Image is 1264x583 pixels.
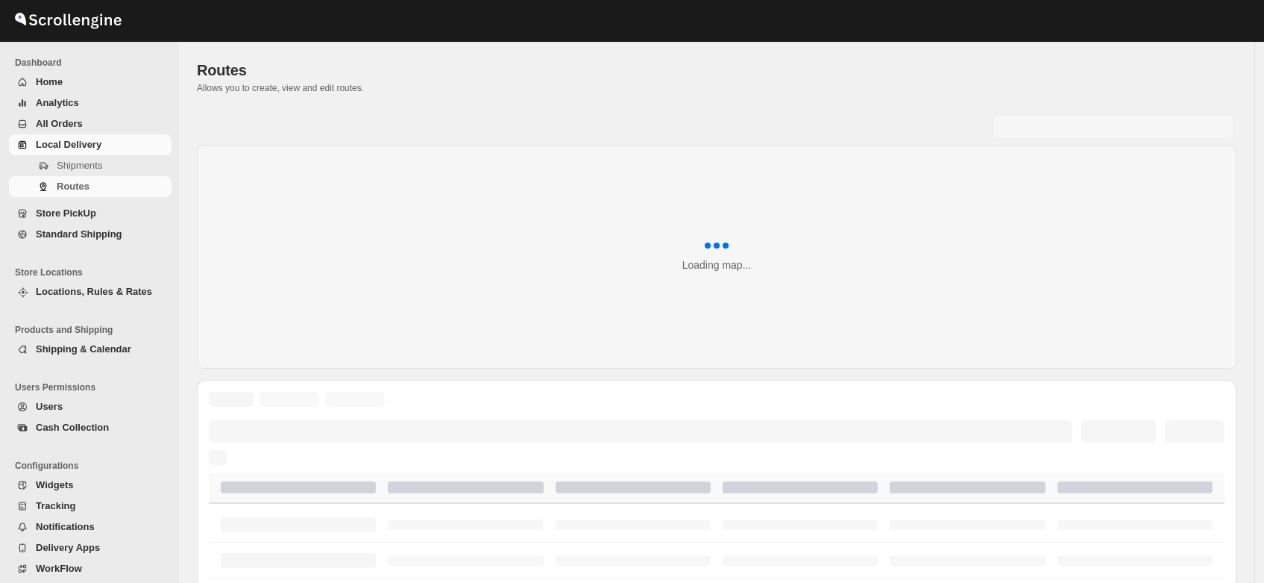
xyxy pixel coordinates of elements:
button: Shipping & Calendar [9,339,172,360]
span: Users Permissions [15,381,172,393]
button: Shipments [9,155,172,176]
span: Routes [57,181,89,192]
button: Tracking [9,496,172,517]
span: Cash Collection [36,422,109,433]
button: Delivery Apps [9,537,172,558]
span: All Orders [36,118,83,129]
span: Standard Shipping [36,228,122,240]
span: Store PickUp [36,208,96,219]
span: Home [36,76,63,87]
button: Home [9,72,172,93]
span: Dashboard [15,57,172,69]
div: Loading map... [682,258,752,272]
button: Users [9,396,172,417]
button: Locations, Rules & Rates [9,281,172,302]
button: WorkFlow [9,558,172,579]
span: Configurations [15,460,172,472]
button: All Orders [9,113,172,134]
span: WorkFlow [36,563,82,574]
span: Local Delivery [36,139,101,150]
span: Store Locations [15,266,172,278]
span: Notifications [36,521,95,532]
span: Tracking [36,500,75,511]
span: Users [36,401,63,412]
button: Analytics [9,93,172,113]
span: Routes [197,62,247,78]
span: Products and Shipping [15,324,172,336]
span: Shipments [57,160,102,171]
button: Cash Collection [9,417,172,438]
button: Routes [9,176,172,197]
p: Allows you to create, view and edit routes. [197,82,1236,94]
span: Widgets [36,479,73,490]
button: Notifications [9,517,172,537]
span: Analytics [36,97,79,108]
span: Delivery Apps [36,542,100,553]
button: Widgets [9,475,172,496]
span: Shipping & Calendar [36,343,131,355]
span: Locations, Rules & Rates [36,286,152,297]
